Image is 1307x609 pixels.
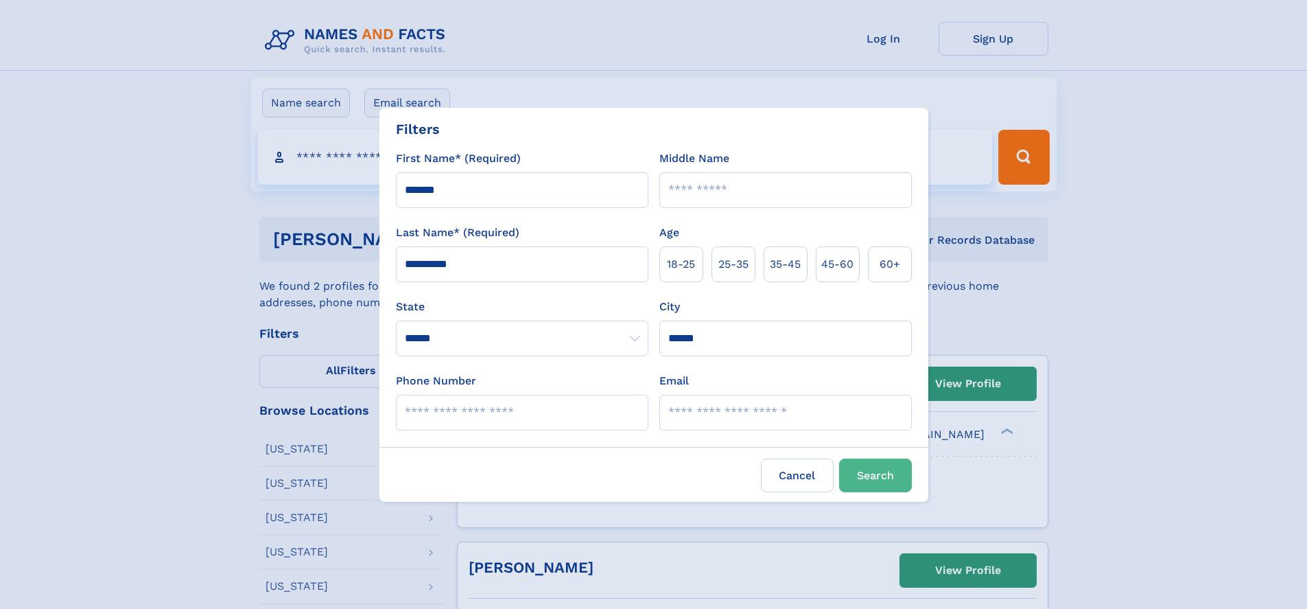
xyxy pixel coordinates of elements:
label: Middle Name [659,150,729,167]
span: 45‑60 [821,256,853,273]
div: Filters [396,119,440,139]
label: Phone Number [396,373,476,389]
label: State [396,299,648,315]
label: Last Name* (Required) [396,225,519,241]
label: City [659,299,680,315]
span: 18‑25 [667,256,695,273]
span: 60+ [880,256,900,273]
label: Email [659,373,689,389]
button: Search [839,459,912,492]
span: 25‑35 [718,256,749,273]
span: 35‑45 [770,256,801,273]
label: Cancel [761,459,834,492]
label: First Name* (Required) [396,150,521,167]
label: Age [659,225,679,241]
